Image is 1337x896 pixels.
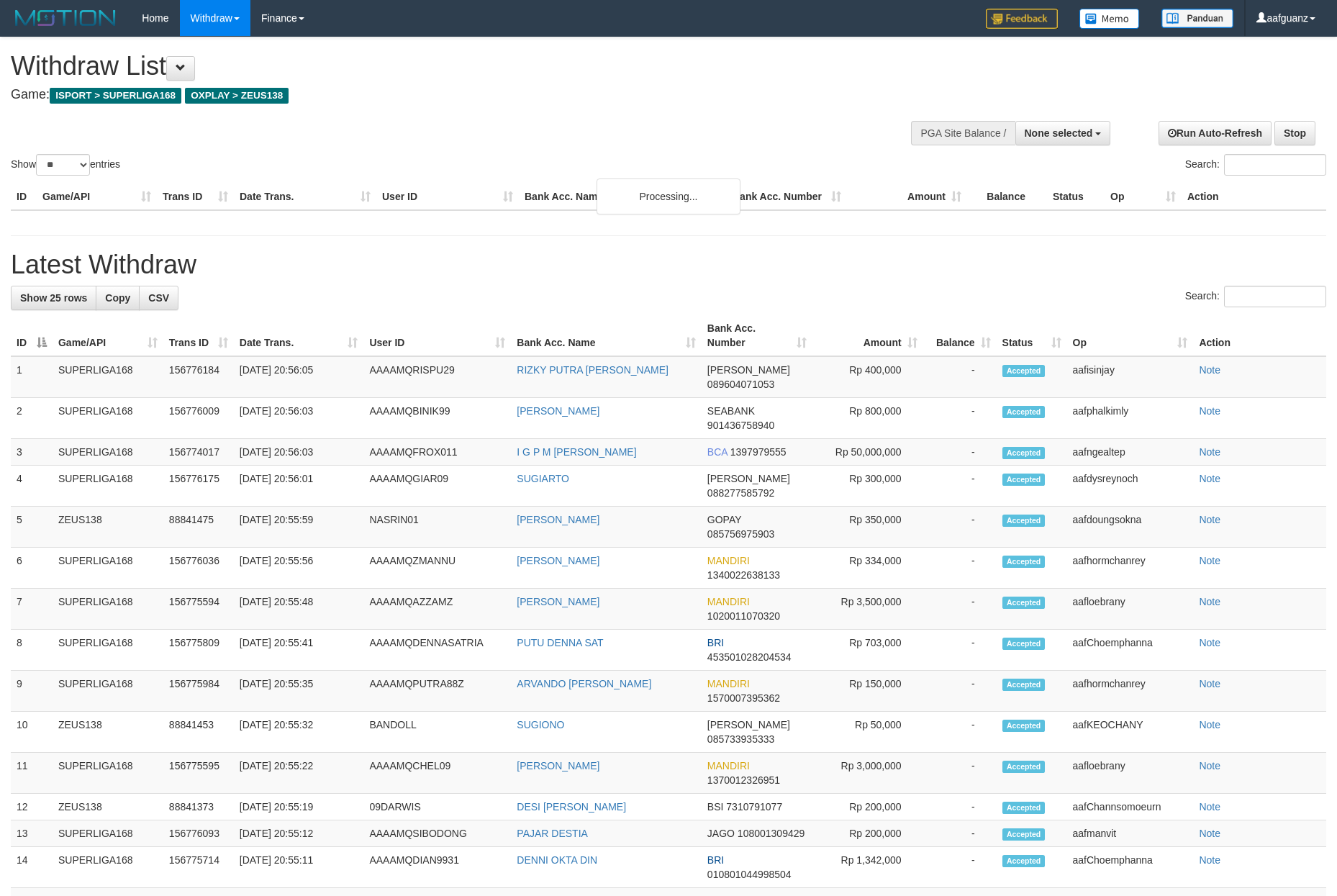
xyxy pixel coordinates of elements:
th: Status: activate to sort column ascending [997,315,1067,356]
span: Show 25 rows [20,292,87,304]
span: Accepted [1002,802,1046,814]
span: Copy 1397979555 to clipboard [730,446,787,458]
span: Copy 089604071053 to clipboard [707,379,774,390]
span: OXPLAY > ZEUS138 [185,88,289,104]
img: MOTION_logo.png [11,7,120,29]
span: [PERSON_NAME] [707,364,790,376]
span: Accepted [1002,679,1046,691]
label: Search: [1185,286,1326,307]
a: SUGIARTO [517,473,569,484]
td: - [923,671,997,712]
td: aafdysreynoch [1067,466,1194,507]
a: Note [1199,514,1220,525]
a: CSV [139,286,178,310]
td: 5 [11,507,53,548]
td: Rp 200,000 [812,820,923,847]
th: Bank Acc. Number [727,184,847,210]
td: 156774017 [163,439,234,466]
td: Rp 3,500,000 [812,589,923,630]
td: aafChoemphanna [1067,847,1194,888]
td: ZEUS138 [53,712,163,753]
td: 88841373 [163,794,234,820]
th: ID [11,184,37,210]
th: Bank Acc. Name: activate to sort column ascending [511,315,702,356]
td: [DATE] 20:55:12 [234,820,364,847]
img: panduan.png [1161,9,1233,28]
td: AAAAMQPUTRA88Z [363,671,511,712]
td: Rp 50,000 [812,712,923,753]
span: BRI [707,637,724,648]
td: 13 [11,820,53,847]
h1: Withdraw List [11,52,877,81]
a: Note [1199,446,1220,458]
span: Copy 085756975903 to clipboard [707,528,774,540]
td: AAAAMQRISPU29 [363,356,511,398]
td: SUPERLIGA168 [53,439,163,466]
td: 1 [11,356,53,398]
a: Copy [96,286,140,310]
span: CSV [148,292,169,304]
td: 14 [11,847,53,888]
td: - [923,589,997,630]
td: 10 [11,712,53,753]
a: Note [1199,801,1220,813]
td: Rp 300,000 [812,466,923,507]
span: Accepted [1002,828,1046,841]
td: aafngealtep [1067,439,1194,466]
span: Copy 010801044998504 to clipboard [707,869,792,880]
span: JAGO [707,828,735,839]
td: [DATE] 20:55:35 [234,671,364,712]
th: Amount [847,184,967,210]
td: 6 [11,548,53,589]
a: PAJAR DESTIA [517,828,588,839]
td: 156775714 [163,847,234,888]
td: [DATE] 20:55:32 [234,712,364,753]
th: Date Trans.: activate to sort column ascending [234,315,364,356]
td: 8 [11,630,53,671]
td: 156775809 [163,630,234,671]
a: ARVANDO [PERSON_NAME] [517,678,651,689]
td: SUPERLIGA168 [53,466,163,507]
td: Rp 150,000 [812,671,923,712]
td: [DATE] 20:56:01 [234,466,364,507]
td: AAAAMQDIAN9931 [363,847,511,888]
td: Rp 334,000 [812,548,923,589]
span: GOPAY [707,514,741,525]
span: Copy 901436758940 to clipboard [707,420,774,431]
td: SUPERLIGA168 [53,589,163,630]
td: 156776184 [163,356,234,398]
input: Search: [1224,154,1326,176]
td: 156776093 [163,820,234,847]
td: aafmanvit [1067,820,1194,847]
td: - [923,398,997,439]
th: Op: activate to sort column ascending [1067,315,1194,356]
td: - [923,630,997,671]
a: [PERSON_NAME] [517,405,599,417]
td: ZEUS138 [53,507,163,548]
span: Copy [105,292,130,304]
th: Balance: activate to sort column ascending [923,315,997,356]
th: Trans ID [157,184,234,210]
th: Date Trans. [234,184,376,210]
a: SUGIONO [517,719,564,730]
td: [DATE] 20:55:56 [234,548,364,589]
span: Copy 088277585792 to clipboard [707,487,774,499]
span: [PERSON_NAME] [707,473,790,484]
td: aafChannsomoeurn [1067,794,1194,820]
a: Run Auto-Refresh [1159,121,1272,145]
td: AAAAMQAZZAMZ [363,589,511,630]
a: Note [1199,828,1220,839]
td: SUPERLIGA168 [53,630,163,671]
a: Stop [1274,121,1315,145]
span: BCA [707,446,728,458]
th: ID: activate to sort column descending [11,315,53,356]
td: aafloebrany [1067,589,1194,630]
th: Status [1047,184,1105,210]
span: Copy 1570007395362 to clipboard [707,692,780,704]
th: Bank Acc. Number: activate to sort column ascending [702,315,812,356]
td: 9 [11,671,53,712]
a: PUTU DENNA SAT [517,637,603,648]
td: - [923,820,997,847]
a: RIZKY PUTRA [PERSON_NAME] [517,364,668,376]
select: Showentries [36,154,90,176]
